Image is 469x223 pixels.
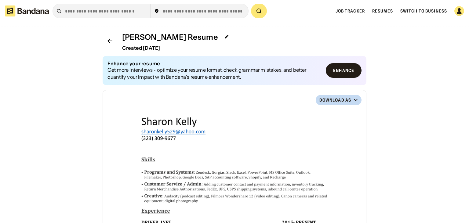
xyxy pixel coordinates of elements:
[5,5,49,16] img: Bandana logotype
[400,8,447,14] a: Switch to Business
[336,8,365,14] a: Job Tracker
[107,67,323,80] div: Get more interviews - optimize your resume format, check grammar mistakes, and better quantify yo...
[107,61,323,67] div: Enhance your resume
[122,45,233,51] div: Created [DATE]
[372,8,393,14] a: Resumes
[333,68,354,73] div: Enhance
[319,97,351,103] div: Download as
[122,33,218,42] div: [PERSON_NAME] Resume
